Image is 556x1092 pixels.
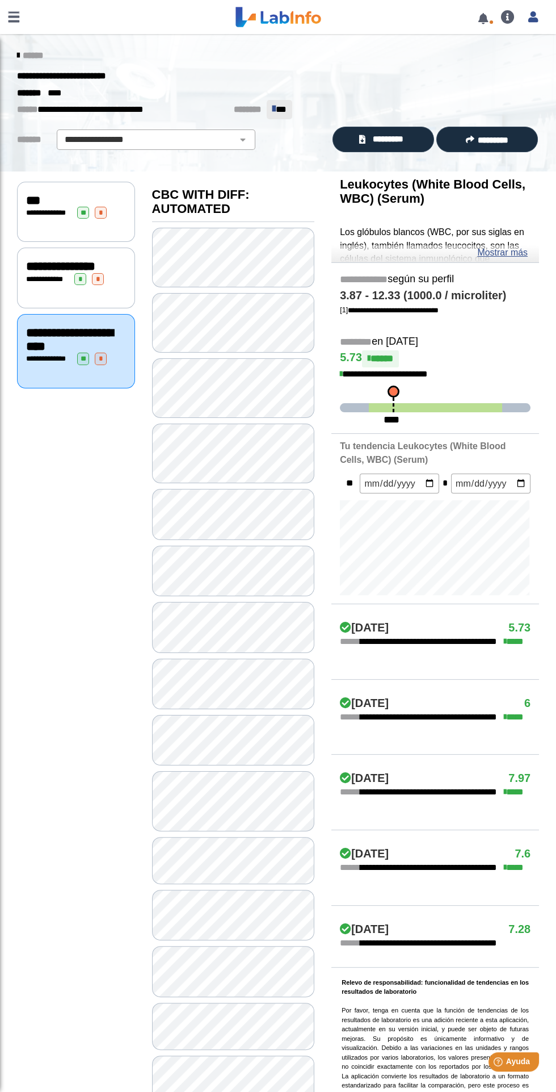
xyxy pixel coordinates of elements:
[340,847,389,861] h4: [DATE]
[340,772,389,785] h4: [DATE]
[515,847,530,861] h4: 7.6
[477,246,528,260] a: Mostrar más
[340,350,530,367] h4: 5.73
[340,697,389,710] h4: [DATE]
[340,923,389,936] h4: [DATE]
[340,289,530,303] h4: 3.87 - 12.33 (1000.0 / microliter)
[340,306,439,314] a: [1]
[360,474,439,493] input: mm/dd/yyyy
[340,441,506,465] b: Tu tendencia Leukocytes (White Blood Cells, WBC) (Serum)
[340,273,530,286] h5: según su perfil
[342,979,529,995] b: Relevo de responsabilidad: funcionalidad de tendencias en los resultados de laboratorio
[340,177,525,206] b: Leukocytes (White Blood Cells, WBC) (Serum)
[508,772,530,785] h4: 7.97
[508,923,530,936] h4: 7.28
[508,621,530,635] h4: 5.73
[152,187,250,216] b: CBC WITH DIFF: AUTOMATED
[524,697,530,710] h4: 6
[340,225,530,511] p: Los glóbulos blancos (WBC, por sus siglas en inglés), también llamados leucocitos, son las célula...
[340,621,389,635] h4: [DATE]
[451,474,530,493] input: mm/dd/yyyy
[340,336,530,349] h5: en [DATE]
[455,1048,544,1080] iframe: Help widget launcher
